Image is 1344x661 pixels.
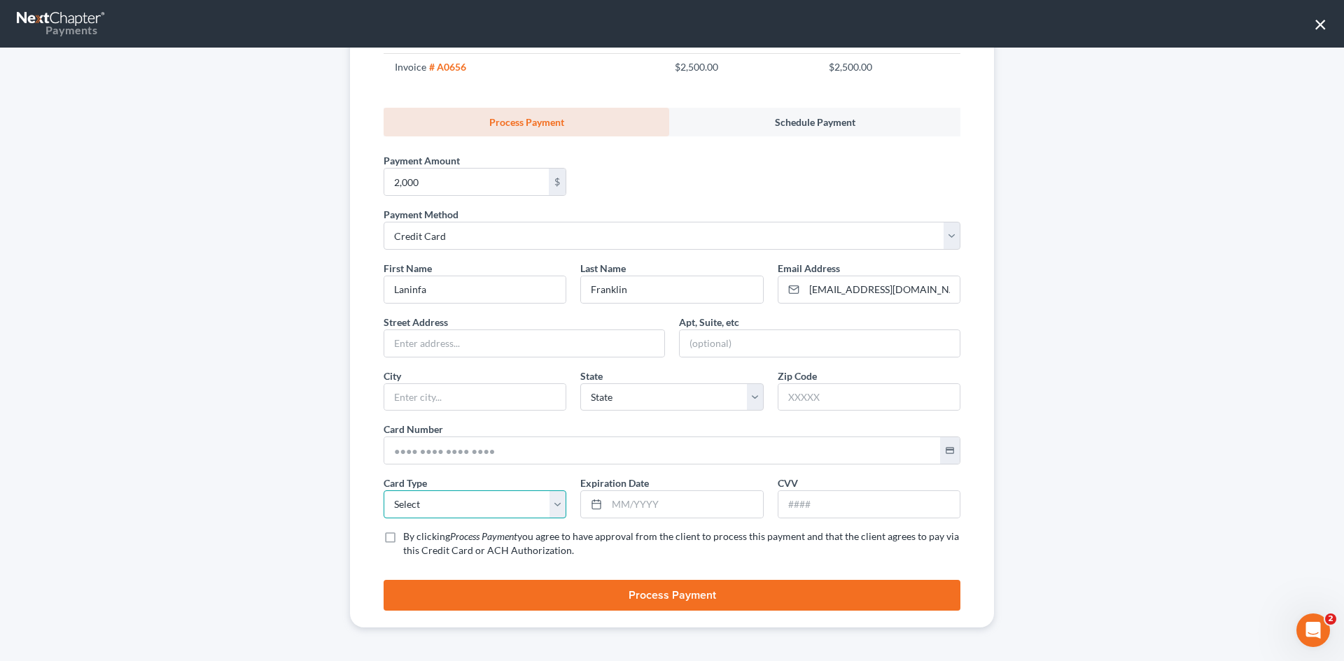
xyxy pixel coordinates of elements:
span: Invoice [395,61,426,73]
span: Card Number [384,423,443,435]
span: State [580,370,603,382]
span: Street Address [384,316,448,328]
input: -- [384,276,566,303]
span: CVV [778,477,798,489]
span: Payment Amount [384,155,460,166]
span: Payment Method [384,208,458,220]
span: Card Type [384,477,427,489]
div: Payments [17,22,97,38]
iframe: Intercom live chat [1296,613,1330,647]
input: XXXXX [778,384,960,411]
i: Process Payment [450,530,517,542]
input: Enter city... [384,384,566,411]
input: #### [778,491,960,518]
input: ●●●● ●●●● ●●●● ●●●● [384,437,940,464]
a: Payments [17,7,106,41]
span: 2 [1325,613,1336,625]
strong: # A0656 [429,61,466,73]
input: -- [581,276,762,303]
input: Enter email... [804,276,960,303]
span: Last Name [580,262,626,274]
span: By clicking [403,530,450,542]
a: Schedule Payment [669,108,960,136]
td: $2,500.00 [818,53,960,80]
span: Apt, Suite, etc [679,316,739,328]
input: 0.00 [384,169,549,195]
a: Process Payment [384,108,669,136]
span: First Name [384,262,432,274]
button: × [1314,13,1327,35]
span: Zip Code [778,370,817,382]
span: City [384,370,401,382]
input: Enter address... [384,330,664,357]
input: (optional) [680,330,960,357]
span: Expiration Date [580,477,649,489]
span: you agree to have approval from the client to process this payment and that the client agrees to ... [403,530,959,556]
input: MM/YYYY [607,491,762,518]
td: $2,500.00 [664,53,818,80]
i: credit_card [945,446,955,455]
div: $ [549,169,566,195]
span: Email Address [778,262,840,274]
button: Process Payment [384,580,960,611]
